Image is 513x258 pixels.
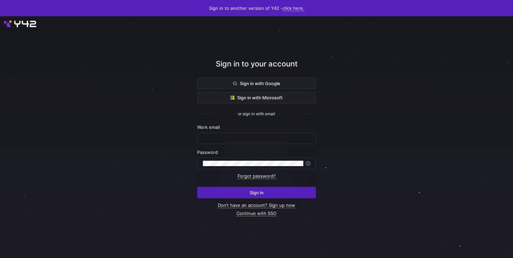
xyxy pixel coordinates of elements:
[230,95,283,100] span: Sign in with Microsoft
[237,173,276,179] a: Forgot password?
[197,187,316,198] button: Sign in
[197,92,316,103] button: Sign in with Microsoft
[238,112,275,116] span: or sign in with email
[197,124,220,130] span: Work email
[218,202,295,208] a: Don’t have an account? Sign up now
[197,78,316,89] button: Sign in with Google
[250,190,264,195] span: Sign in
[197,150,218,155] span: Password
[283,5,304,11] a: click here.
[236,211,277,216] a: Continue with SSO
[233,81,280,86] span: Sign in with Google
[197,58,316,78] div: Sign in to your account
